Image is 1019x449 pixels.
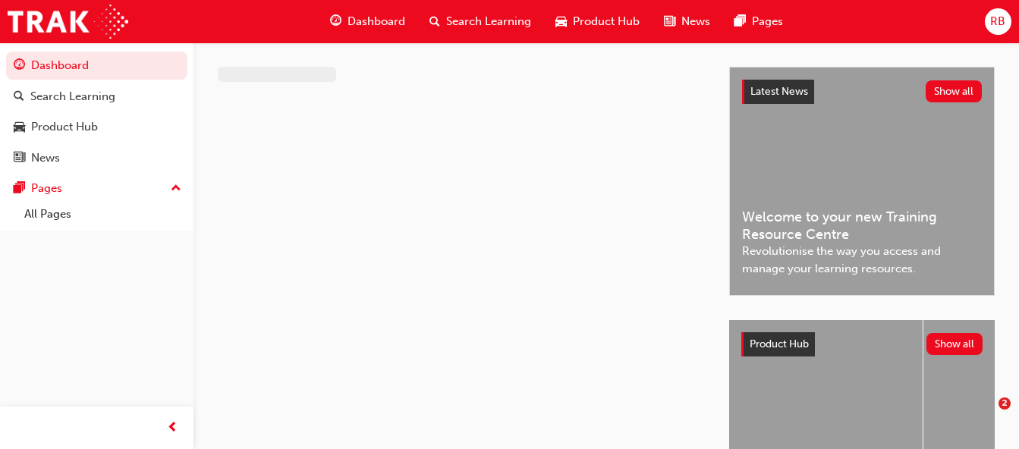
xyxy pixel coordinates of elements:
[14,182,25,196] span: pages-icon
[543,6,652,37] a: car-iconProduct Hub
[6,83,187,111] a: Search Learning
[722,6,795,37] a: pages-iconPages
[750,85,808,98] span: Latest News
[31,180,62,197] div: Pages
[652,6,722,37] a: news-iconNews
[985,8,1011,35] button: RB
[6,113,187,141] a: Product Hub
[6,49,187,174] button: DashboardSearch LearningProduct HubNews
[6,174,187,203] button: Pages
[926,333,983,355] button: Show all
[429,12,440,31] span: search-icon
[171,179,181,199] span: up-icon
[999,397,1011,410] span: 2
[741,332,983,356] a: Product HubShow all
[318,6,417,37] a: guage-iconDashboard
[14,121,25,134] span: car-icon
[990,13,1005,30] span: RB
[752,13,783,30] span: Pages
[417,6,543,37] a: search-iconSearch Learning
[742,243,982,277] span: Revolutionise the way you access and manage your learning resources.
[348,13,405,30] span: Dashboard
[742,209,982,243] span: Welcome to your new Training Resource Centre
[926,80,983,102] button: Show all
[6,144,187,172] a: News
[967,397,1004,434] iframe: Intercom live chat
[167,419,178,438] span: prev-icon
[664,12,675,31] span: news-icon
[14,152,25,165] span: news-icon
[446,13,531,30] span: Search Learning
[14,90,24,104] span: search-icon
[573,13,640,30] span: Product Hub
[734,12,746,31] span: pages-icon
[6,52,187,80] a: Dashboard
[18,203,187,226] a: All Pages
[14,59,25,73] span: guage-icon
[742,80,982,104] a: Latest NewsShow all
[31,118,98,136] div: Product Hub
[555,12,567,31] span: car-icon
[8,5,128,39] img: Trak
[31,149,60,167] div: News
[750,338,809,350] span: Product Hub
[729,67,995,296] a: Latest NewsShow allWelcome to your new Training Resource CentreRevolutionise the way you access a...
[30,88,115,105] div: Search Learning
[330,12,341,31] span: guage-icon
[681,13,710,30] span: News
